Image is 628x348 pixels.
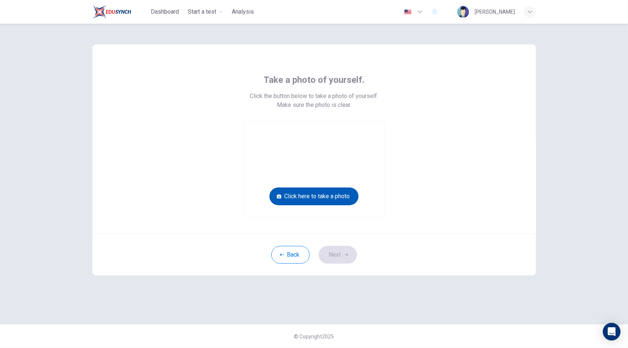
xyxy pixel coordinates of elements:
[229,5,257,18] button: Analysis
[277,101,351,109] span: Make sure the photo is clear.
[188,7,216,16] span: Start a test
[457,6,469,18] img: Profile picture
[475,7,515,16] div: [PERSON_NAME]
[250,92,378,101] span: Click the button below to take a photo of yourself.
[269,187,359,205] button: Click here to take a photo
[294,334,334,339] span: © Copyright 2025
[403,9,413,15] img: en
[185,5,226,18] button: Start a test
[151,7,179,16] span: Dashboard
[271,246,310,264] button: Back
[264,74,364,86] span: Take a photo of yourself.
[603,323,621,341] div: Open Intercom Messenger
[92,4,131,19] img: Rosedale logo
[92,4,148,19] a: Rosedale logo
[148,5,182,18] button: Dashboard
[232,7,254,16] span: Analysis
